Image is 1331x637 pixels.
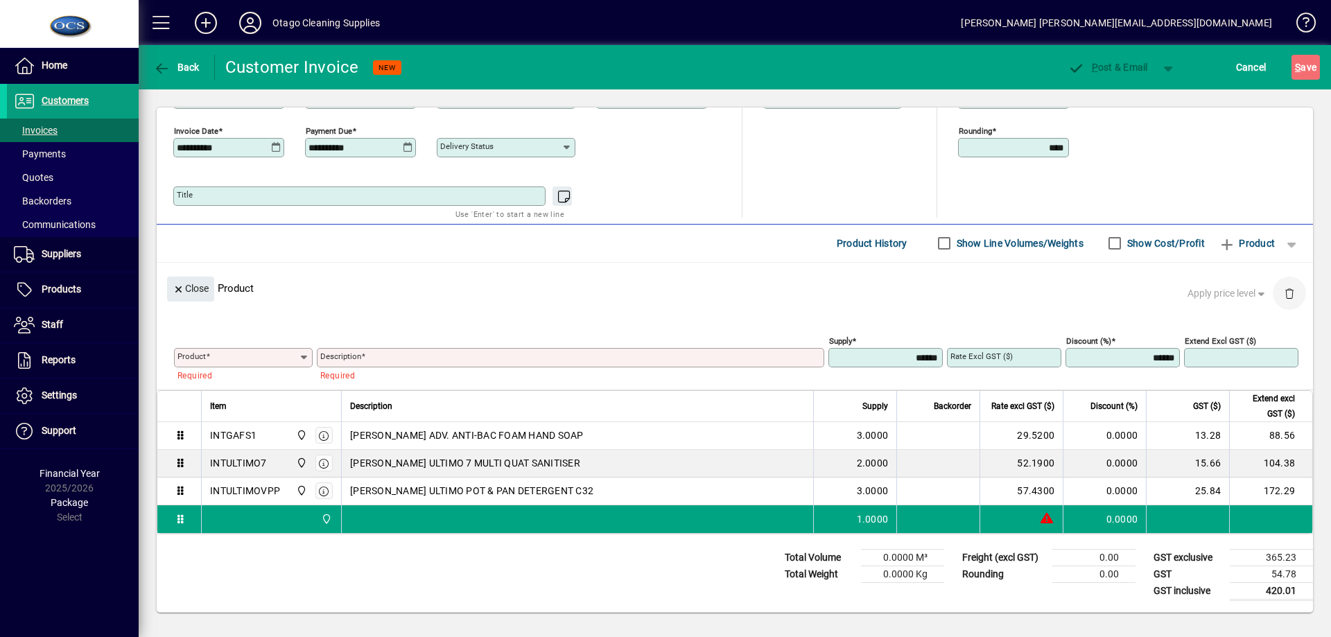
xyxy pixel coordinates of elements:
a: Products [7,272,139,307]
span: Description [350,399,392,414]
td: 0.00 [1052,549,1136,566]
span: 3.0000 [857,484,889,498]
td: 54.78 [1230,566,1313,582]
span: S [1295,62,1300,73]
a: Knowledge Base [1286,3,1314,48]
span: Home [42,60,67,71]
span: Supply [862,399,888,414]
td: Freight (excl GST) [955,549,1052,566]
span: Extend excl GST ($) [1238,391,1295,421]
span: GST ($) [1193,399,1221,414]
mat-label: Payment due [306,126,352,136]
span: Product History [837,232,907,254]
div: 57.4300 [989,484,1054,498]
td: 172.29 [1229,478,1312,505]
td: 15.66 [1146,450,1229,478]
span: [PERSON_NAME] ADV. ANTI-BAC FOAM HAND SOAP [350,428,584,442]
mat-label: Rate excl GST ($) [950,351,1013,361]
a: Backorders [7,189,139,213]
span: Customers [42,95,89,106]
button: Close [167,277,214,302]
span: Central [293,428,308,443]
span: Quotes [14,172,53,183]
span: Financial Year [40,468,100,479]
span: Package [51,497,88,508]
div: Otago Cleaning Supplies [272,12,380,34]
button: Back [150,55,203,80]
button: Cancel [1233,55,1270,80]
td: 0.0000 [1063,505,1146,533]
mat-label: Rounding [959,126,992,136]
mat-label: Description [320,351,361,361]
div: 29.5200 [989,428,1054,442]
a: Quotes [7,166,139,189]
td: Total Volume [778,549,861,566]
mat-hint: Use 'Enter' to start a new line [455,206,564,222]
a: Communications [7,213,139,236]
mat-label: Delivery status [440,141,494,151]
td: GST exclusive [1147,549,1230,566]
label: Show Cost/Profit [1124,236,1205,250]
app-page-header-button: Delete [1273,286,1306,299]
span: 3.0000 [857,428,889,442]
span: Support [42,425,76,436]
mat-label: Extend excl GST ($) [1185,336,1256,346]
span: Close [173,277,209,300]
span: NEW [379,63,396,72]
td: 0.0000 [1063,450,1146,478]
a: Home [7,49,139,83]
span: Staff [42,319,63,330]
span: [PERSON_NAME] ULTIMO 7 MULTI QUAT SANITISER [350,456,580,470]
label: Show Line Volumes/Weights [954,236,1084,250]
mat-label: Title [177,190,193,200]
span: Apply price level [1188,286,1268,301]
span: ave [1295,56,1316,78]
a: Suppliers [7,237,139,272]
a: Reports [7,343,139,378]
span: Payments [14,148,66,159]
div: Product [157,263,1313,313]
td: 0.0000 Kg [861,566,944,582]
mat-label: Invoice date [174,126,218,136]
span: Discount (%) [1090,399,1138,414]
td: Total Weight [778,566,861,582]
span: Central [293,483,308,498]
td: 25.84 [1146,478,1229,505]
span: Item [210,399,227,414]
a: Settings [7,378,139,413]
td: 104.38 [1229,450,1312,478]
td: 0.0000 M³ [861,549,944,566]
span: Back [153,62,200,73]
app-page-header-button: Close [164,282,218,295]
span: Reports [42,354,76,365]
span: Central [293,455,308,471]
span: Invoices [14,125,58,136]
td: 88.56 [1229,422,1312,450]
button: Add [184,10,228,35]
app-page-header-button: Back [139,55,215,80]
div: INTULTIMO7 [210,456,267,470]
button: Product History [831,231,913,256]
td: 0.0000 [1063,478,1146,505]
td: 365.23 [1230,549,1313,566]
td: GST [1147,566,1230,582]
a: Payments [7,142,139,166]
td: 420.01 [1230,582,1313,600]
span: 2.0000 [857,456,889,470]
a: Staff [7,308,139,342]
mat-error: Required [320,367,813,382]
td: Rounding [955,566,1052,582]
button: Delete [1273,277,1306,310]
mat-label: Supply [829,336,852,346]
button: Post & Email [1061,55,1155,80]
button: Save [1291,55,1320,80]
div: INTULTIMOVPP [210,484,280,498]
td: GST inclusive [1147,582,1230,600]
span: Communications [14,219,96,230]
td: 0.00 [1052,566,1136,582]
span: Backorder [934,399,971,414]
mat-label: Discount (%) [1066,336,1111,346]
a: Invoices [7,119,139,142]
span: Products [42,283,81,295]
span: 1.0000 [857,512,889,526]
